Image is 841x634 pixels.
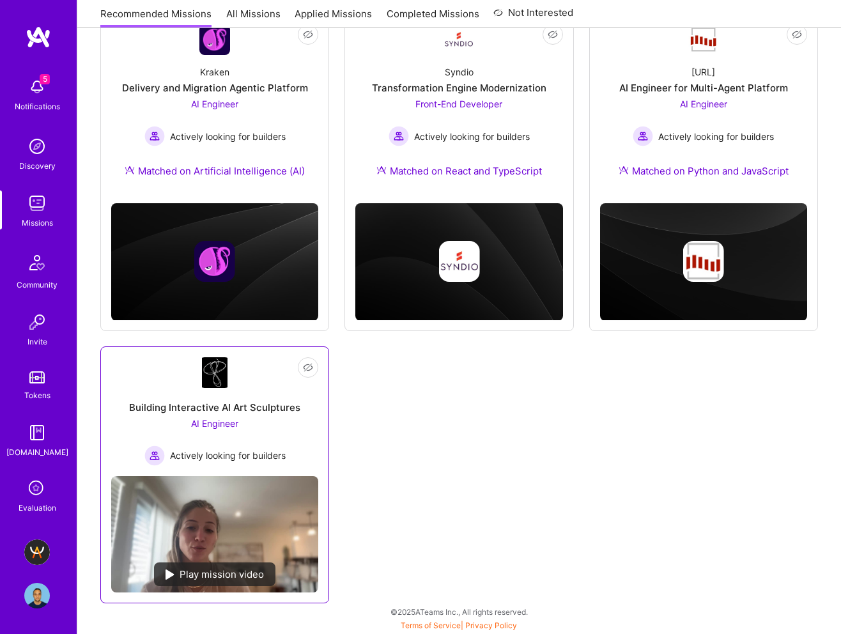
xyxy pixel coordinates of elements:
[40,74,50,84] span: 5
[24,190,50,216] img: teamwork
[22,216,53,229] div: Missions
[438,241,479,282] img: Company logo
[111,203,318,320] img: cover
[15,100,60,113] div: Notifications
[25,477,49,501] i: icon SelectionTeam
[303,29,313,40] i: icon EyeClosed
[24,309,50,335] img: Invite
[29,371,45,383] img: tokens
[376,165,387,175] img: Ateam Purple Icon
[170,130,286,143] span: Actively looking for builders
[100,7,212,28] a: Recommended Missions
[21,539,53,565] a: A.Team - Grow A.Team's Community & Demand
[24,134,50,159] img: discovery
[600,203,807,320] img: cover
[792,29,802,40] i: icon EyeClosed
[24,583,50,608] img: User Avatar
[170,449,286,462] span: Actively looking for builders
[376,164,542,178] div: Matched on React and TypeScript
[27,335,47,348] div: Invite
[111,476,318,592] img: No Mission
[355,203,562,320] img: cover
[154,562,275,586] div: Play mission video
[24,539,50,565] img: A.Team - Grow A.Team's Community & Demand
[17,278,58,291] div: Community
[125,165,135,175] img: Ateam Purple Icon
[633,126,653,146] img: Actively looking for builders
[600,24,807,193] a: Company Logo[URL]AI Engineer for Multi-Agent PlatformAI Engineer Actively looking for buildersAct...
[125,164,305,178] div: Matched on Artificial Intelligence (AI)
[415,98,502,109] span: Front-End Developer
[144,445,165,466] img: Actively looking for builders
[111,24,318,193] a: Company LogoKrakenDelivery and Migration Agentic PlatformAI Engineer Actively looking for builder...
[6,445,68,459] div: [DOMAIN_NAME]
[683,241,724,282] img: Company logo
[691,65,715,79] div: [URL]
[619,81,788,95] div: AI Engineer for Multi-Agent Platform
[619,165,629,175] img: Ateam Purple Icon
[21,583,53,608] a: User Avatar
[122,81,308,95] div: Delivery and Migration Agentic Platform
[226,7,281,28] a: All Missions
[24,389,50,402] div: Tokens
[26,26,51,49] img: logo
[202,357,228,388] img: Company Logo
[111,357,318,466] a: Company LogoBuilding Interactive AI Art SculpturesAI Engineer Actively looking for buildersActive...
[401,621,517,630] span: |
[355,24,562,193] a: Company LogoSyndioTransformation Engine ModernizationFront-End Developer Actively looking for bui...
[619,164,789,178] div: Matched on Python and JavaScript
[401,621,461,630] a: Terms of Service
[389,126,409,146] img: Actively looking for builders
[688,26,719,53] img: Company Logo
[465,621,517,630] a: Privacy Policy
[680,98,727,109] span: AI Engineer
[191,418,238,429] span: AI Engineer
[77,596,841,628] div: © 2025 ATeams Inc., All rights reserved.
[24,420,50,445] img: guide book
[200,65,229,79] div: Kraken
[295,7,372,28] a: Applied Missions
[414,130,530,143] span: Actively looking for builders
[144,126,165,146] img: Actively looking for builders
[372,81,546,95] div: Transformation Engine Modernization
[22,247,52,278] img: Community
[444,24,474,55] img: Company Logo
[191,98,238,109] span: AI Engineer
[19,159,56,173] div: Discovery
[387,7,479,28] a: Completed Missions
[493,5,573,28] a: Not Interested
[129,401,300,414] div: Building Interactive AI Art Sculptures
[199,24,230,55] img: Company Logo
[24,74,50,100] img: bell
[194,241,235,282] img: Company logo
[445,65,474,79] div: Syndio
[658,130,774,143] span: Actively looking for builders
[303,362,313,373] i: icon EyeClosed
[548,29,558,40] i: icon EyeClosed
[19,501,56,514] div: Evaluation
[166,569,174,580] img: play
